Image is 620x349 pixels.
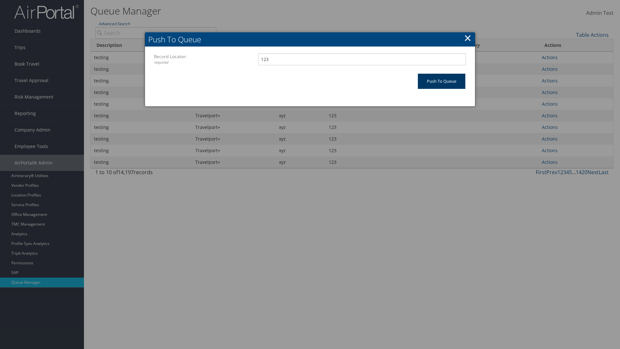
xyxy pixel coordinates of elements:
input: Push To Queue [418,74,465,89]
a: × [464,31,471,44]
label: Record Locator: [154,53,258,65]
input: Enter the Record Locator [258,53,466,65]
h2: Push To Queue [145,32,475,47]
div: required [154,60,258,65]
